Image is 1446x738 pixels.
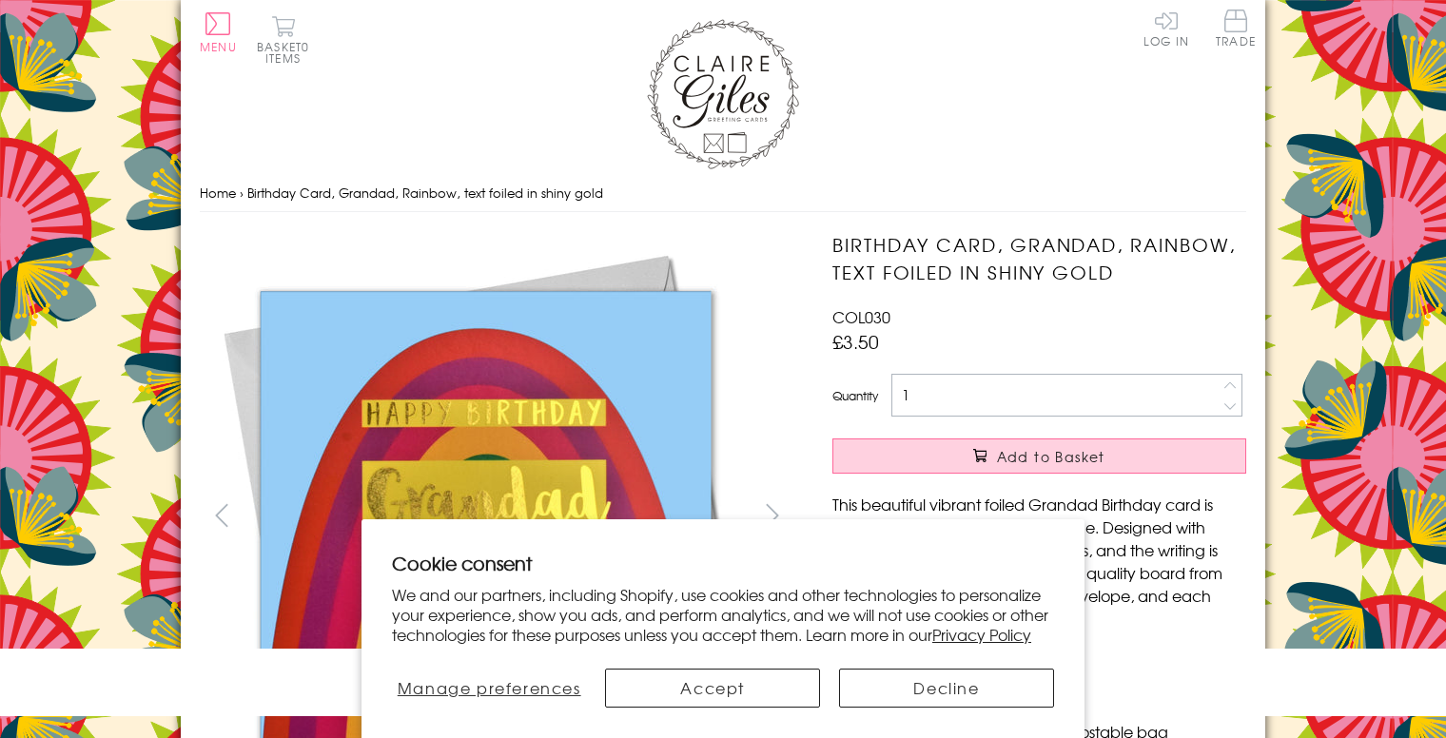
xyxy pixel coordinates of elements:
span: Menu [200,38,237,55]
p: This beautiful vibrant foiled Grandad Birthday card is from the amazing Colour Pop range. Designe... [832,493,1246,630]
button: Decline [839,669,1054,708]
img: Claire Giles Greetings Cards [647,19,799,169]
a: Trade [1216,10,1256,50]
span: Trade [1216,10,1256,47]
button: Menu [200,12,237,52]
a: Log In [1143,10,1189,47]
a: Home [200,184,236,202]
span: 0 items [265,38,309,67]
nav: breadcrumbs [200,174,1246,213]
button: Manage preferences [392,669,586,708]
span: Add to Basket [997,447,1105,466]
span: Birthday Card, Grandad, Rainbow, text foiled in shiny gold [247,184,603,202]
a: Privacy Policy [932,623,1031,646]
p: We and our partners, including Shopify, use cookies and other technologies to personalize your ex... [392,585,1054,644]
button: prev [200,494,243,536]
span: £3.50 [832,328,879,355]
label: Quantity [832,387,878,404]
button: Accept [605,669,820,708]
h1: Birthday Card, Grandad, Rainbow, text foiled in shiny gold [832,231,1246,286]
button: next [752,494,794,536]
button: Add to Basket [832,438,1246,474]
button: Basket0 items [257,15,309,64]
span: Manage preferences [398,676,581,699]
h2: Cookie consent [392,550,1054,576]
span: › [240,184,244,202]
span: COL030 [832,305,890,328]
